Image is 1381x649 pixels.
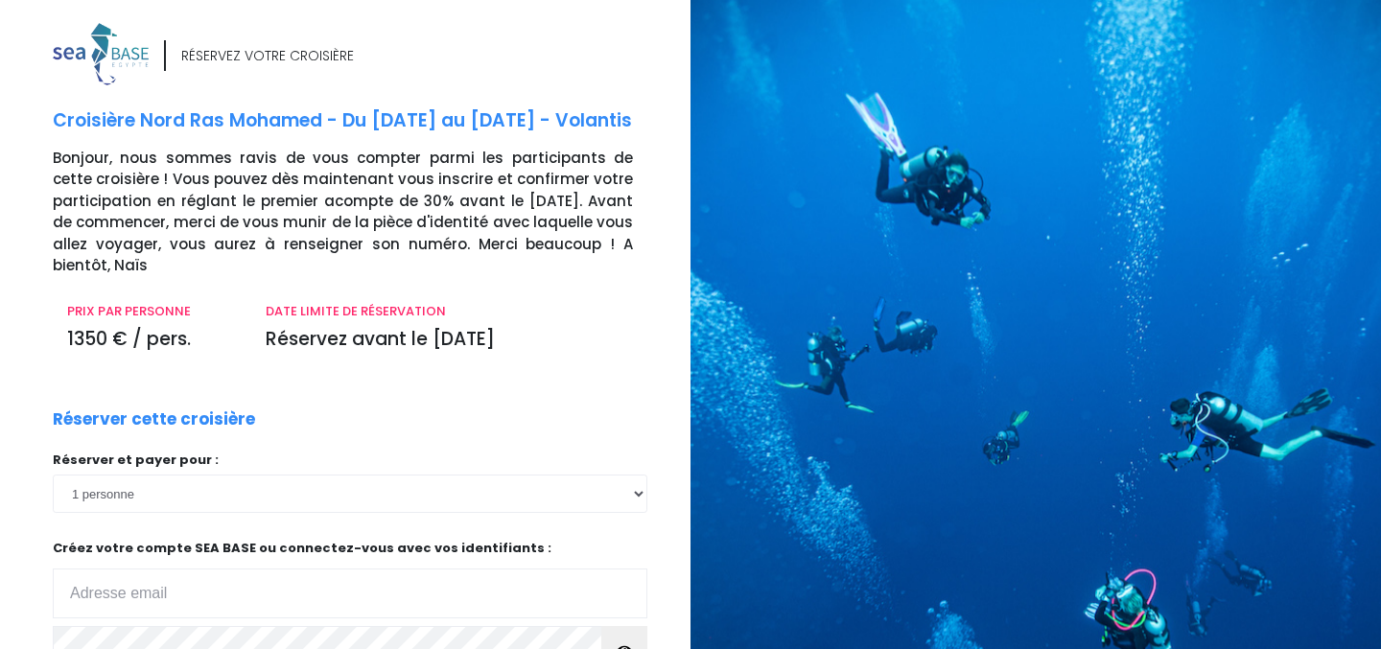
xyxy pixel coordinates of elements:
[53,568,647,618] input: Adresse email
[181,46,354,66] div: RÉSERVEZ VOTRE CROISIÈRE
[53,539,647,618] p: Créez votre compte SEA BASE ou connectez-vous avec vos identifiants :
[266,302,633,321] p: DATE LIMITE DE RÉSERVATION
[266,326,633,354] p: Réservez avant le [DATE]
[53,148,676,277] p: Bonjour, nous sommes ravis de vous compter parmi les participants de cette croisière ! Vous pouve...
[53,451,647,470] p: Réserver et payer pour :
[53,407,255,432] p: Réserver cette croisière
[53,23,149,85] img: logo_color1.png
[67,326,237,354] p: 1350 € / pers.
[53,107,676,135] p: Croisière Nord Ras Mohamed - Du [DATE] au [DATE] - Volantis
[67,302,237,321] p: PRIX PAR PERSONNE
